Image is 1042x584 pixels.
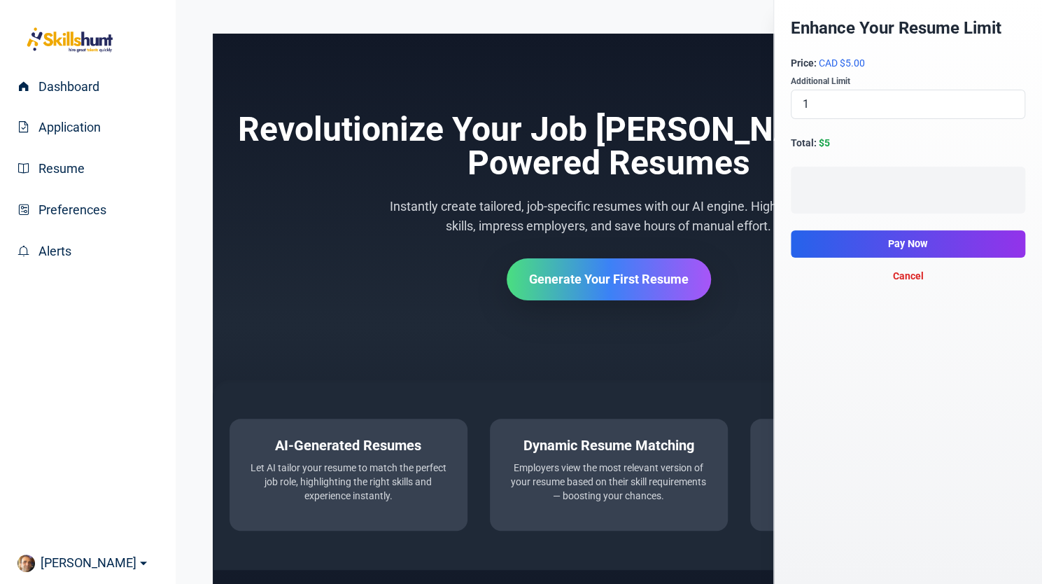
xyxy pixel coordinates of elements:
[791,263,1025,288] button: Cancel
[246,461,451,503] p: Let AI tailor your resume to match the perfect job role, highlighting the right skills and experi...
[216,113,1002,180] h1: Revolutionize Your Job [PERSON_NAME] with AI-Powered Resumes
[33,120,101,134] span: Application
[33,244,71,258] span: Alerts
[507,436,711,455] h2: Dynamic Resume Matching
[17,25,122,55] img: logo
[819,137,830,148] span: $5
[767,461,971,503] p: Our system applies on your behalf using the best-fit resume — faster applications, more interview...
[17,555,35,572] img: O9YLBzmqyMuFGr1O79wt1CM8lV9w9xCzETSdxMmR.jpg
[507,258,711,300] button: Generate Your First Resume
[808,183,1008,197] iframe: Secure card payment input frame
[33,79,99,94] span: Dashboard
[791,230,1025,258] button: Pay Now
[791,76,1025,87] label: Additional Limit
[35,553,136,573] span: [PERSON_NAME]
[246,436,451,455] h2: AI-Generated Resumes
[507,461,711,503] p: Employers view the most relevant version of your resume based on their skill requirements — boost...
[791,137,817,148] strong: Total:
[819,57,865,69] span: CAD $5.00
[33,202,106,217] span: Preferences
[374,197,844,236] p: Instantly create tailored, job-specific resumes with our AI engine. Highlight your skills, impres...
[767,436,971,455] h2: Instant Applications
[33,161,85,176] span: Resume
[791,90,1025,119] input: e.g., 10
[529,272,689,286] span: Generate Your First Resume
[791,17,1025,39] h2: Enhance Your Resume Limit
[791,57,817,69] strong: Price:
